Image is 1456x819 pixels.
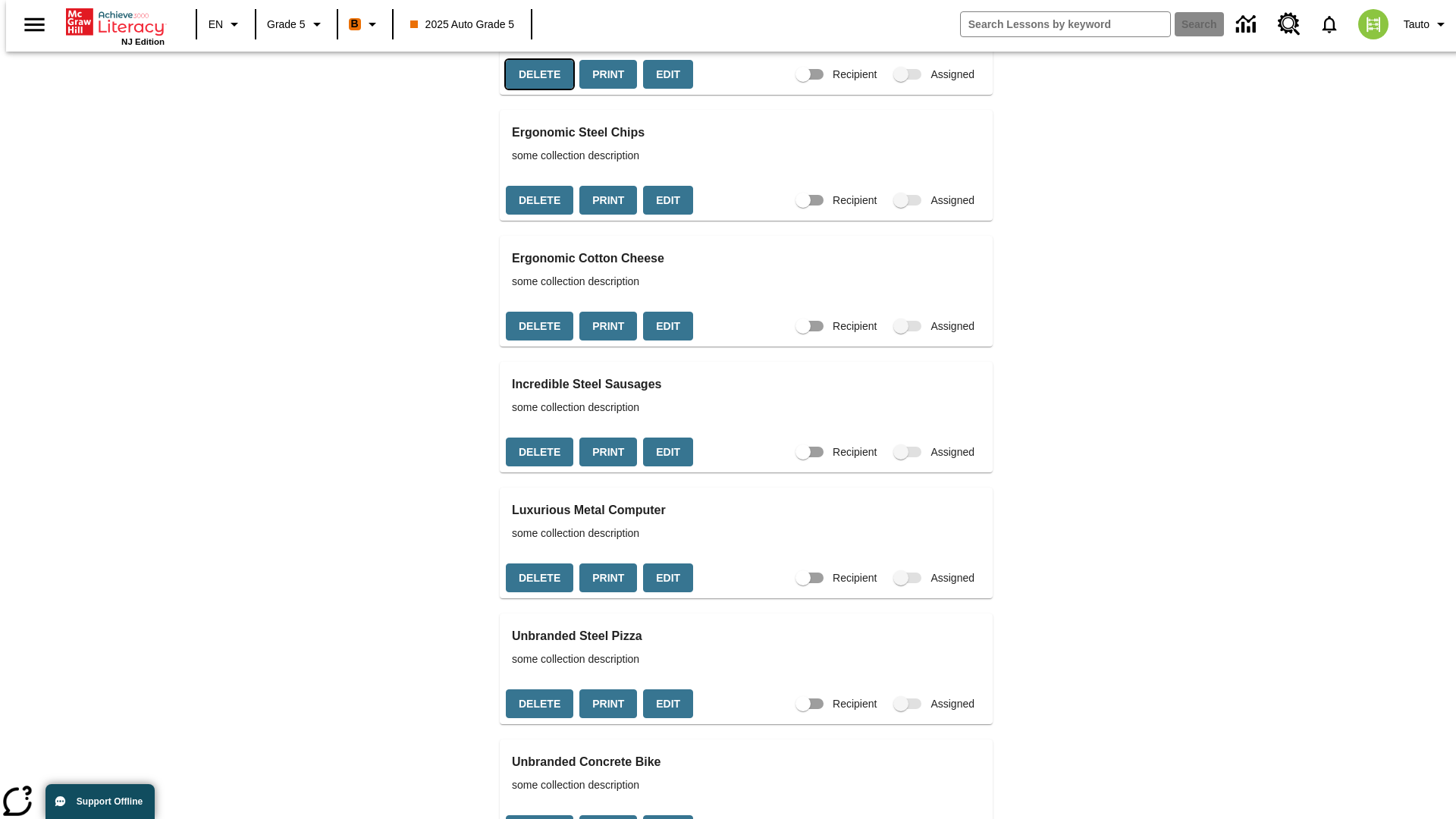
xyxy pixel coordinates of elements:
button: Boost Class color is orange. Change class color [343,11,388,38]
span: Recipient [833,570,877,586]
span: Assigned [930,67,974,83]
button: Delete [506,312,573,341]
button: Profile/Settings [1398,11,1456,38]
span: 2025 Auto Grade 5 [410,17,515,33]
button: Support Offline [45,784,155,819]
span: Grade 5 [267,17,306,33]
h3: Unbranded Concrete Bike [512,752,981,773]
h3: Incredible Steel Sausages [512,374,981,395]
span: NJ Edition [121,37,165,46]
button: Edit [643,563,693,593]
img: avatar image [1358,9,1389,39]
h3: Luxurious Metal Computer [512,500,981,521]
h3: Ergonomic Steel Chips [512,122,981,143]
span: Recipient [833,193,877,209]
button: Grade: Grade 5, Select a grade [261,11,332,38]
span: Recipient [833,318,877,334]
div: Home [66,5,165,46]
button: Edit [643,186,693,215]
span: some collection description [512,526,981,541]
a: Resource Center, Will open in new tab [1269,4,1310,45]
button: Edit [643,438,693,467]
button: Print, will open in a new window [579,689,637,719]
span: Support Offline [77,796,143,807]
span: Assigned [930,696,974,712]
button: Delete [506,438,573,467]
span: some collection description [512,274,981,290]
button: Print, will open in a new window [579,563,637,593]
h3: Unbranded Steel Pizza [512,626,981,647]
span: Assigned [930,318,974,334]
span: some collection description [512,400,981,416]
span: some collection description [512,651,981,667]
span: Assigned [930,570,974,586]
button: Open side menu [12,2,57,47]
span: some collection description [512,777,981,793]
span: Assigned [930,193,974,209]
button: Delete [506,60,573,89]
button: Select a new avatar [1349,5,1398,44]
button: Delete [506,689,573,719]
button: Edit [643,312,693,341]
a: Notifications [1310,5,1349,44]
button: Print, will open in a new window [579,60,637,89]
span: B [351,14,359,33]
span: Assigned [930,444,974,460]
span: Recipient [833,67,877,83]
span: some collection description [512,148,981,164]
button: Print, will open in a new window [579,312,637,341]
span: EN [209,17,223,33]
button: Language: EN, Select a language [202,11,250,38]
span: Recipient [833,696,877,712]
a: Home [66,7,165,37]
button: Delete [506,563,573,593]
button: Edit [643,60,693,89]
button: Delete [506,186,573,215]
span: Tauto [1404,17,1429,33]
button: Edit [643,689,693,719]
button: Print, will open in a new window [579,438,637,467]
span: Recipient [833,444,877,460]
a: Data Center [1227,4,1269,45]
input: search field [961,12,1170,36]
h3: Ergonomic Cotton Cheese [512,248,981,269]
button: Print, will open in a new window [579,186,637,215]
